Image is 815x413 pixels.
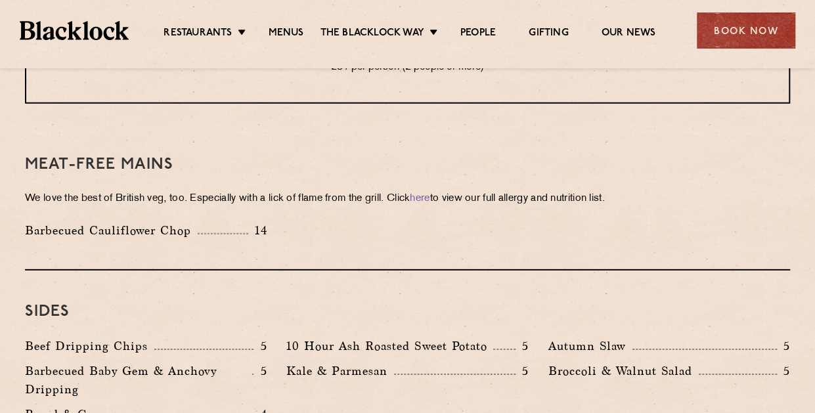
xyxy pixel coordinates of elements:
[25,190,790,208] p: We love the best of British veg, too. Especially with a lick of flame from the grill. Click to vi...
[777,337,790,355] p: 5
[253,362,267,380] p: 5
[320,27,424,41] a: The Blacklock Way
[164,27,232,41] a: Restaurants
[286,337,493,355] p: 10 Hour Ash Roasted Sweet Potato
[20,21,129,39] img: BL_Textured_Logo-footer-cropped.svg
[548,337,632,355] p: Autumn Slaw
[777,362,790,380] p: 5
[269,27,304,41] a: Menus
[25,303,790,320] h3: Sides
[548,362,699,380] p: Broccoli & Walnut Salad
[529,27,568,41] a: Gifting
[25,337,154,355] p: Beef Dripping Chips
[602,27,656,41] a: Our News
[697,12,795,49] div: Book Now
[286,362,394,380] p: Kale & Parmesan
[25,221,198,240] p: Barbecued Cauliflower Chop
[516,362,529,380] p: 5
[25,362,252,399] p: Barbecued Baby Gem & Anchovy Dripping
[410,194,430,204] a: here
[248,222,267,239] p: 14
[460,27,496,41] a: People
[516,337,529,355] p: 5
[25,156,790,173] h3: Meat-Free mains
[253,337,267,355] p: 5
